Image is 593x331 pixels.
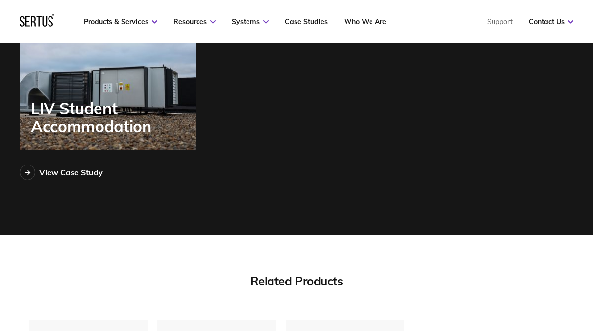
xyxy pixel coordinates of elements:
a: Who We Are [344,17,386,26]
a: Case Studies [285,17,328,26]
a: Contact Us [529,17,573,26]
div: Related Products [29,274,564,288]
a: Resources [173,17,216,26]
div: View Case Study [39,167,103,177]
a: Support [487,17,513,26]
div: LIV Student Accommodation [31,99,196,135]
a: View Case Study [20,165,103,180]
a: Products & Services [84,17,157,26]
a: Systems [232,17,269,26]
iframe: Chat Widget [417,217,593,331]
